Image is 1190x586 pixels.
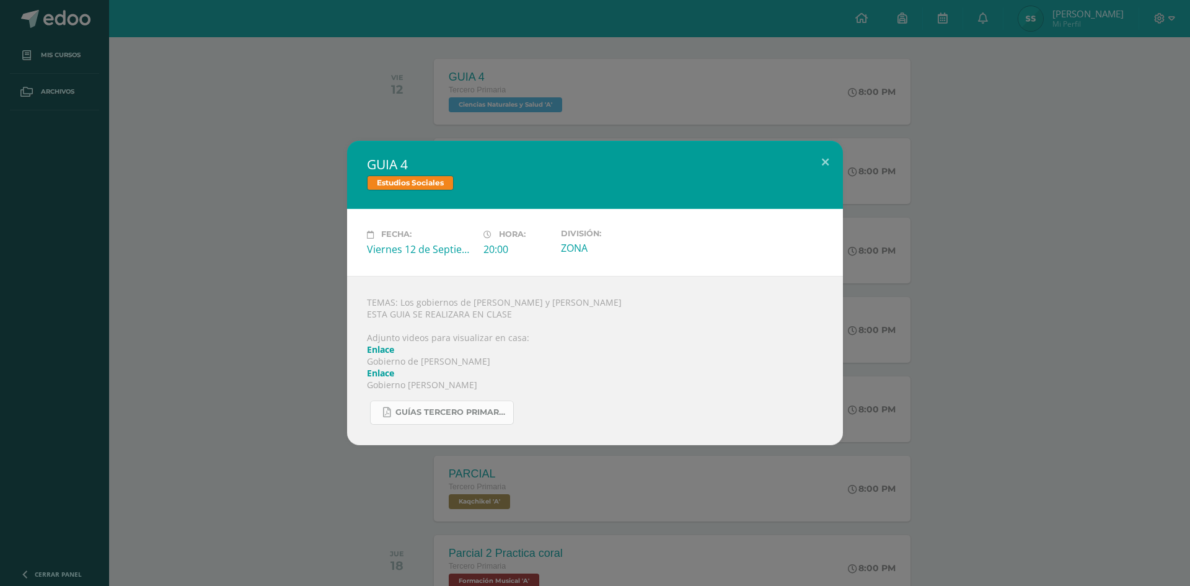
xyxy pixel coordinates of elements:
a: Enlace [367,367,394,379]
div: Viernes 12 de Septiembre [367,242,474,256]
button: Close (Esc) [808,141,843,183]
a: GUÍAS TERCERO PRIMARIA SOCIALES.pdf [370,401,514,425]
span: Hora: [499,230,526,239]
label: División: [561,229,668,238]
span: Fecha: [381,230,412,239]
a: Enlace [367,344,394,355]
span: Estudios Sociales [367,175,454,190]
div: TEMAS: Los gobiernos de [PERSON_NAME] y [PERSON_NAME] ESTA GUIA SE REALIZARA EN CLASE Adjunto vid... [347,276,843,445]
span: GUÍAS TERCERO PRIMARIA SOCIALES.pdf [395,407,507,417]
div: 20:00 [483,242,551,256]
h2: GUIA 4 [367,156,823,173]
div: ZONA [561,241,668,255]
